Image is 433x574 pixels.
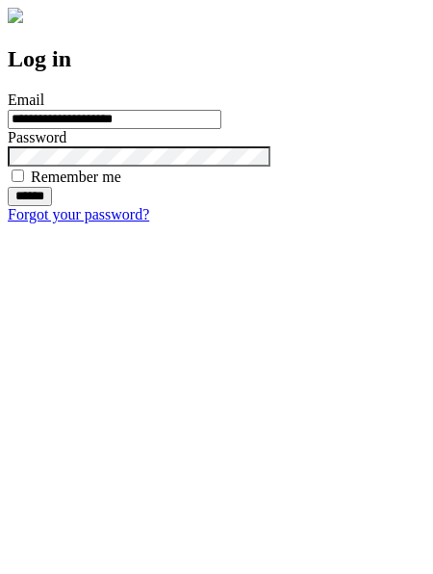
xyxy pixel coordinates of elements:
label: Email [8,91,44,108]
label: Password [8,129,66,145]
a: Forgot your password? [8,206,149,222]
img: logo-4e3dc11c47720685a147b03b5a06dd966a58ff35d612b21f08c02c0306f2b779.png [8,8,23,23]
h2: Log in [8,46,425,72]
label: Remember me [31,169,121,185]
